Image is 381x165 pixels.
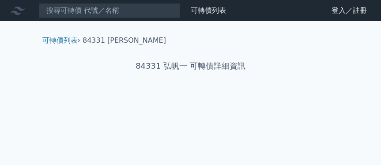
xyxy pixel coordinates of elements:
[39,3,180,18] input: 搜尋可轉債 代號／名稱
[35,60,346,72] h1: 84331 弘帆一 可轉債詳細資訊
[42,36,78,44] a: 可轉債列表
[42,35,80,46] li: ›
[83,35,166,46] li: 84331 [PERSON_NAME]
[324,4,374,18] a: 登入／註冊
[191,6,226,15] a: 可轉債列表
